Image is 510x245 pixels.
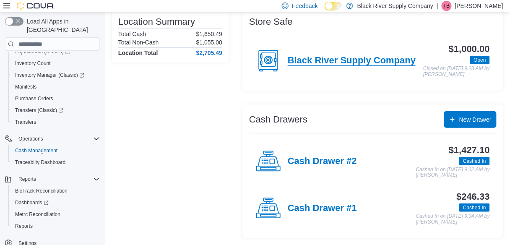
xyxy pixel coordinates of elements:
span: Dashboards [12,198,100,208]
h6: Total Non-Cash [118,39,159,46]
span: Reports [15,174,100,184]
button: Cash Management [8,145,103,156]
span: Inventory Count [15,60,51,67]
span: Manifests [15,83,36,90]
a: Purchase Orders [12,94,57,104]
span: Cash Management [12,146,100,156]
span: Metrc Reconciliation [12,209,100,219]
a: Inventory Manager (Classic) [12,70,88,80]
button: Metrc Reconciliation [8,209,103,220]
div: Tony Beirman [442,1,452,11]
span: Purchase Orders [15,95,53,102]
a: Metrc Reconciliation [12,209,64,219]
span: Transfers [15,119,36,125]
button: Purchase Orders [8,93,103,104]
button: Reports [2,173,103,185]
span: Reports [18,176,36,182]
button: BioTrack Reconciliation [8,185,103,197]
h3: $1,000.00 [449,44,490,54]
h3: Store Safe [249,17,293,27]
a: Reports [12,221,36,231]
span: Manifests [12,82,100,92]
a: Manifests [12,82,40,92]
p: Black River Supply Company [357,1,433,11]
p: | [437,1,438,11]
span: Open [474,56,486,64]
button: Reports [15,174,39,184]
span: New Drawer [459,115,492,124]
h3: $1,427.10 [449,145,490,155]
button: New Drawer [444,111,497,128]
span: Purchase Orders [12,94,100,104]
span: Transfers (Classic) [15,107,63,114]
h3: Cash Drawers [249,115,307,125]
span: Cashed In [463,204,486,211]
span: Traceabilty Dashboard [12,157,100,167]
p: Cashed In on [DATE] 9:32 AM by [PERSON_NAME] [416,167,490,178]
span: TB [443,1,450,11]
span: Transfers (Classic) [12,105,100,115]
a: Transfers [12,117,39,127]
h4: Location Total [118,50,158,56]
a: Dashboards [8,197,103,209]
p: $1,650.49 [196,31,222,37]
span: Cashed In [463,157,486,165]
p: [PERSON_NAME] [455,1,503,11]
span: Cashed In [459,157,490,165]
span: Inventory Manager (Classic) [15,72,84,78]
img: Cova [17,2,55,10]
span: Metrc Reconciliation [15,211,60,218]
h4: Cash Drawer #2 [288,156,357,167]
span: Load All Apps in [GEOGRAPHIC_DATA] [23,17,100,34]
span: Transfers [12,117,100,127]
a: Inventory Manager (Classic) [8,69,103,81]
h4: $2,705.49 [196,50,222,56]
button: Manifests [8,81,103,93]
p: Cashed In on [DATE] 9:34 AM by [PERSON_NAME] [416,214,490,225]
span: Operations [15,134,100,144]
button: Operations [2,133,103,145]
button: Traceabilty Dashboard [8,156,103,168]
input: Dark Mode [325,2,342,10]
h4: Black River Supply Company [288,55,416,66]
a: Dashboards [12,198,52,208]
button: Transfers [8,116,103,128]
span: Feedback [292,2,317,10]
span: Traceabilty Dashboard [15,159,65,166]
p: Closed on [DATE] 9:28 AM by [PERSON_NAME] [423,66,490,77]
a: Transfers (Classic) [12,105,67,115]
span: Cashed In [459,203,490,212]
a: Inventory Count [12,58,54,68]
a: Transfers (Classic) [8,104,103,116]
span: Inventory Count [12,58,100,68]
a: BioTrack Reconciliation [12,186,71,196]
h4: Cash Drawer #1 [288,203,357,214]
span: Operations [18,136,43,142]
a: Cash Management [12,146,61,156]
button: Operations [15,134,47,144]
span: Reports [12,221,100,231]
span: Reports [15,223,33,229]
button: Reports [8,220,103,232]
span: BioTrack Reconciliation [12,186,100,196]
span: Dashboards [15,199,49,206]
span: BioTrack Reconciliation [15,188,68,194]
h3: $246.33 [457,192,490,202]
p: $1,055.00 [196,39,222,46]
span: Open [470,56,490,64]
button: Inventory Count [8,57,103,69]
a: Traceabilty Dashboard [12,157,69,167]
h6: Total Cash [118,31,146,37]
h3: Location Summary [118,17,195,27]
span: Cash Management [15,147,57,154]
span: Inventory Manager (Classic) [12,70,100,80]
